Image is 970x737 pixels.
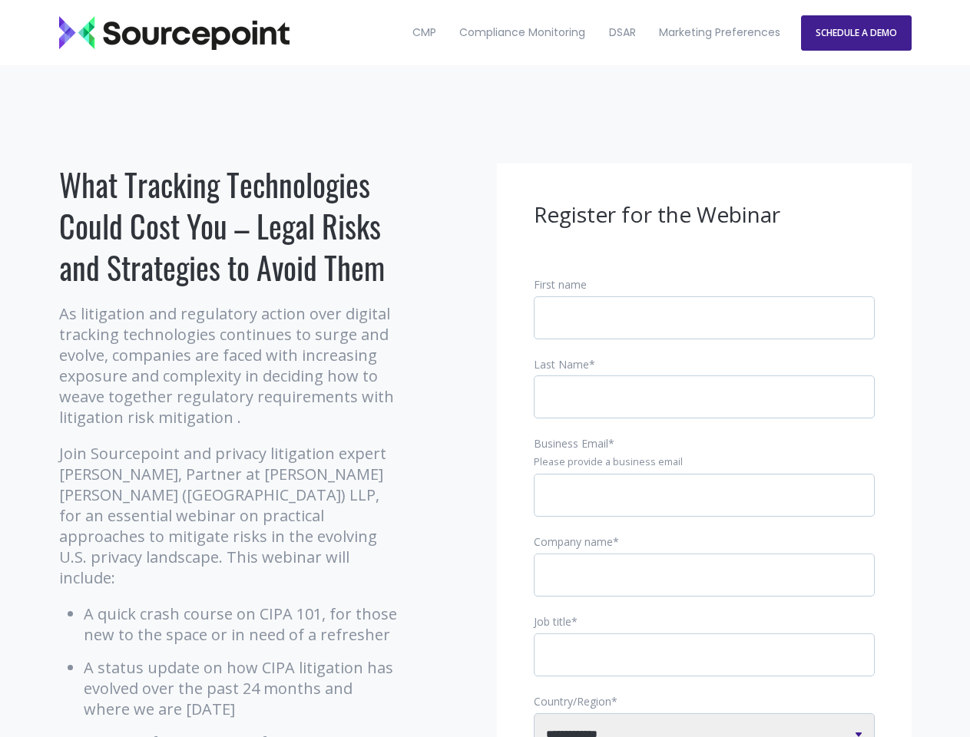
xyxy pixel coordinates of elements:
[534,534,613,549] span: Company name
[534,277,587,292] span: First name
[59,164,401,288] h1: What Tracking Technologies Could Cost You – Legal Risks and Strategies to Avoid Them
[59,303,401,428] p: As litigation and regulatory action over digital tracking technologies continues to surge and evo...
[534,357,589,372] span: Last Name
[534,200,875,230] h3: Register for the Webinar
[59,16,290,50] img: Sourcepoint_logo_black_transparent (2)-2
[534,455,875,469] legend: Please provide a business email
[534,694,611,709] span: Country/Region
[84,603,401,645] li: A quick crash course on CIPA 101, for those new to the space or in need of a refresher
[59,443,401,588] p: Join Sourcepoint and privacy litigation expert [PERSON_NAME], Partner at [PERSON_NAME] [PERSON_NA...
[534,614,571,629] span: Job title
[534,436,608,451] span: Business Email
[801,15,912,51] a: SCHEDULE A DEMO
[84,657,401,719] li: A status update on how CIPA litigation has evolved over the past 24 months and where we are [DATE]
